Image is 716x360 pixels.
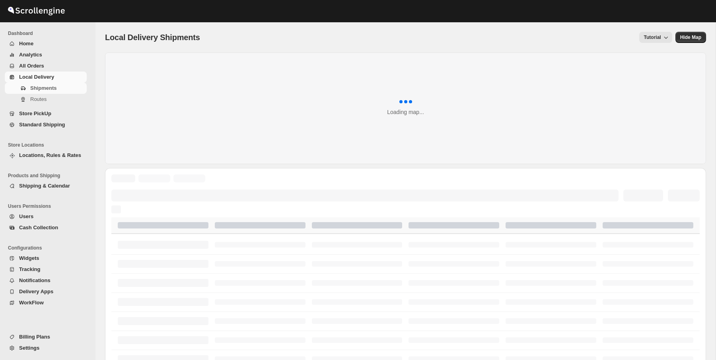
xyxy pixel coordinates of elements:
[639,32,672,43] button: Tutorial
[8,203,90,209] span: Users Permissions
[5,297,87,308] button: WorkFlow
[19,266,40,272] span: Tracking
[19,122,65,128] span: Standard Shipping
[19,288,53,294] span: Delivery Apps
[8,30,90,37] span: Dashboard
[19,213,33,219] span: Users
[19,63,44,69] span: All Orders
[5,211,87,222] button: Users
[5,222,87,233] button: Cash Collection
[5,343,87,354] button: Settings
[105,33,200,42] span: Local Delivery Shipments
[5,331,87,343] button: Billing Plans
[5,38,87,49] button: Home
[8,245,90,251] span: Configurations
[5,275,87,286] button: Notifications
[19,345,39,351] span: Settings
[5,83,87,94] button: Shipments
[8,172,90,179] span: Products and Shipping
[30,96,47,102] span: Routes
[5,94,87,105] button: Routes
[19,300,44,306] span: WorkFlow
[19,334,50,340] span: Billing Plans
[19,183,70,189] span: Shipping & Calendar
[19,225,58,230] span: Cash Collection
[387,108,424,116] div: Loading map...
[644,35,661,41] span: Tutorial
[8,142,90,148] span: Store Locations
[5,264,87,275] button: Tracking
[19,110,51,116] span: Store PickUp
[5,286,87,297] button: Delivery Apps
[5,253,87,264] button: Widgets
[19,152,81,158] span: Locations, Rules & Rates
[30,85,56,91] span: Shipments
[675,32,706,43] button: Map action label
[5,60,87,72] button: All Orders
[19,52,42,58] span: Analytics
[19,255,39,261] span: Widgets
[19,74,54,80] span: Local Delivery
[5,150,87,161] button: Locations, Rules & Rates
[680,34,701,41] span: Hide Map
[19,277,51,283] span: Notifications
[5,49,87,60] button: Analytics
[19,41,33,46] span: Home
[5,180,87,192] button: Shipping & Calendar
